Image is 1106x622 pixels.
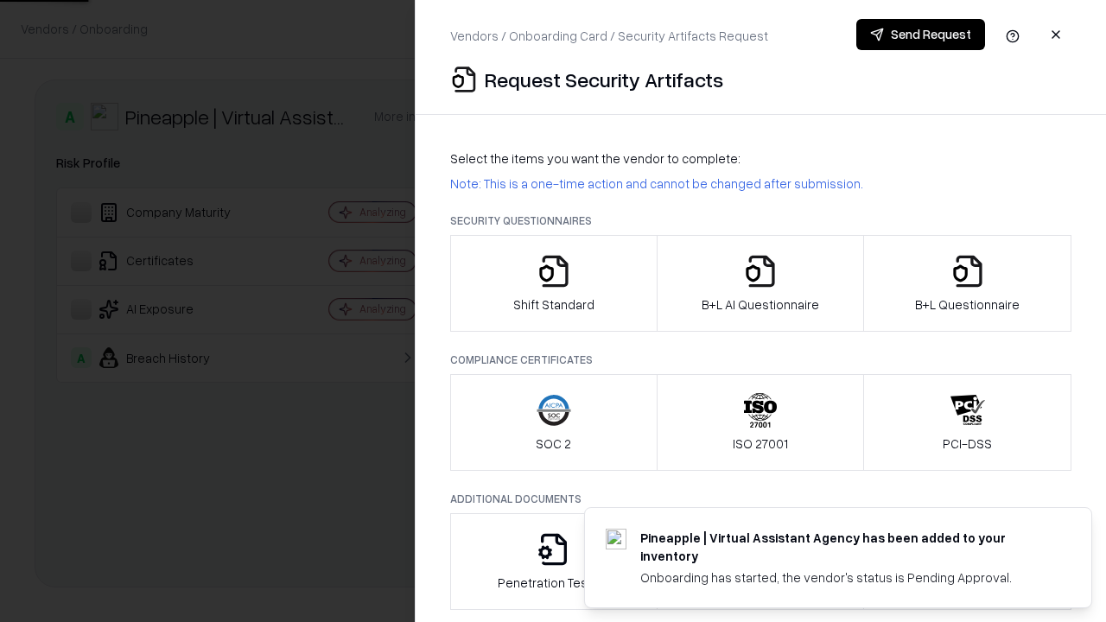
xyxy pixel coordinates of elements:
[450,352,1071,367] p: Compliance Certificates
[863,374,1071,471] button: PCI-DSS
[450,235,658,332] button: Shift Standard
[450,175,1071,193] p: Note: This is a one-time action and cannot be changed after submission.
[485,66,723,93] p: Request Security Artifacts
[863,235,1071,332] button: B+L Questionnaire
[606,529,626,549] img: trypineapple.com
[657,374,865,471] button: ISO 27001
[450,492,1071,506] p: Additional Documents
[450,213,1071,228] p: Security Questionnaires
[856,19,985,50] button: Send Request
[498,574,609,592] p: Penetration Testing
[450,374,658,471] button: SOC 2
[915,295,1020,314] p: B+L Questionnaire
[657,235,865,332] button: B+L AI Questionnaire
[450,27,768,45] p: Vendors / Onboarding Card / Security Artifacts Request
[702,295,819,314] p: B+L AI Questionnaire
[640,568,1050,587] div: Onboarding has started, the vendor's status is Pending Approval.
[450,149,1071,168] p: Select the items you want the vendor to complete:
[733,435,788,453] p: ISO 27001
[450,513,658,610] button: Penetration Testing
[640,529,1050,565] div: Pineapple | Virtual Assistant Agency has been added to your inventory
[513,295,594,314] p: Shift Standard
[943,435,992,453] p: PCI-DSS
[536,435,571,453] p: SOC 2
